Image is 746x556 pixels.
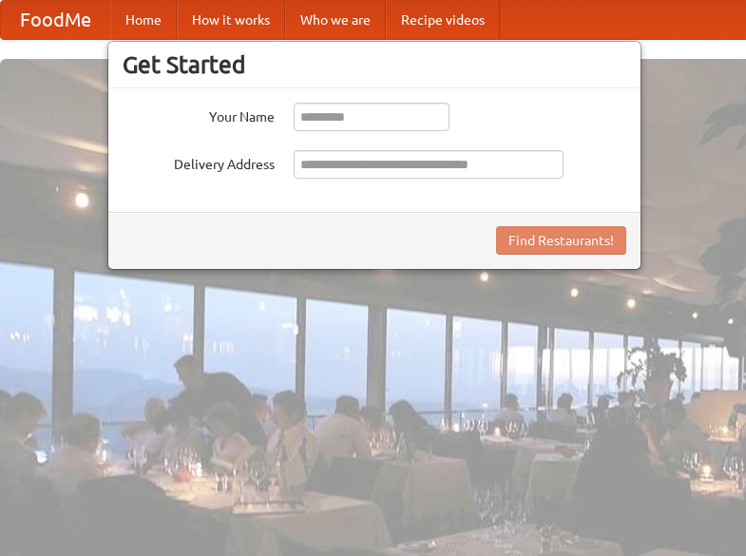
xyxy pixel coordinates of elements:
[177,1,285,39] a: How it works
[123,103,275,126] label: Your Name
[123,150,275,174] label: Delivery Address
[285,1,386,39] a: Who we are
[1,1,110,39] a: FoodMe
[386,1,500,39] a: Recipe videos
[123,50,626,79] h3: Get Started
[110,1,177,39] a: Home
[496,226,626,255] button: Find Restaurants!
